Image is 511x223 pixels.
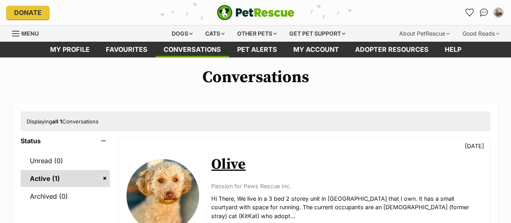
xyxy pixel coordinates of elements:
[21,170,110,187] a: Active (1)
[347,42,437,57] a: Adopter resources
[217,5,294,20] img: logo-e224e6f780fb5917bec1dbf3a21bbac754714ae5b6737aabdf751b685950b380.svg
[477,6,490,19] a: Conversations
[457,25,505,42] div: Good Reads
[211,155,246,174] a: Olive
[21,30,39,37] span: Menu
[27,118,99,125] span: Displaying Conversations
[463,6,505,19] ul: Account quick links
[42,42,98,57] a: My profile
[285,42,347,57] a: My account
[211,182,482,190] p: Passion for Paws Rescue Inc.
[12,25,44,40] a: Menu
[465,142,484,150] p: [DATE]
[229,42,285,57] a: Pet alerts
[21,188,110,205] a: Archived (0)
[211,194,482,220] p: Hi There, We live in a 3 bed 2 storey unit in [GEOGRAPHIC_DATA] that I own. It has a small courty...
[166,25,198,42] div: Dogs
[494,8,503,17] img: Geraldine King profile pic
[156,42,229,57] a: conversations
[480,8,488,17] img: chat-41dd97257d64d25036548639549fe6c8038ab92f7586957e7f3b1b290dea8141.svg
[492,6,505,19] button: My account
[6,6,50,19] a: Donate
[200,25,230,42] div: Cats
[21,152,110,169] a: Unread (0)
[463,6,476,19] a: Favourites
[284,25,351,42] div: Get pet support
[393,25,455,42] div: About PetRescue
[437,42,469,57] a: Help
[217,5,294,20] a: PetRescue
[231,25,282,42] div: Other pets
[52,118,62,125] strong: all 1
[21,137,110,144] header: Status
[98,42,156,57] a: Favourites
